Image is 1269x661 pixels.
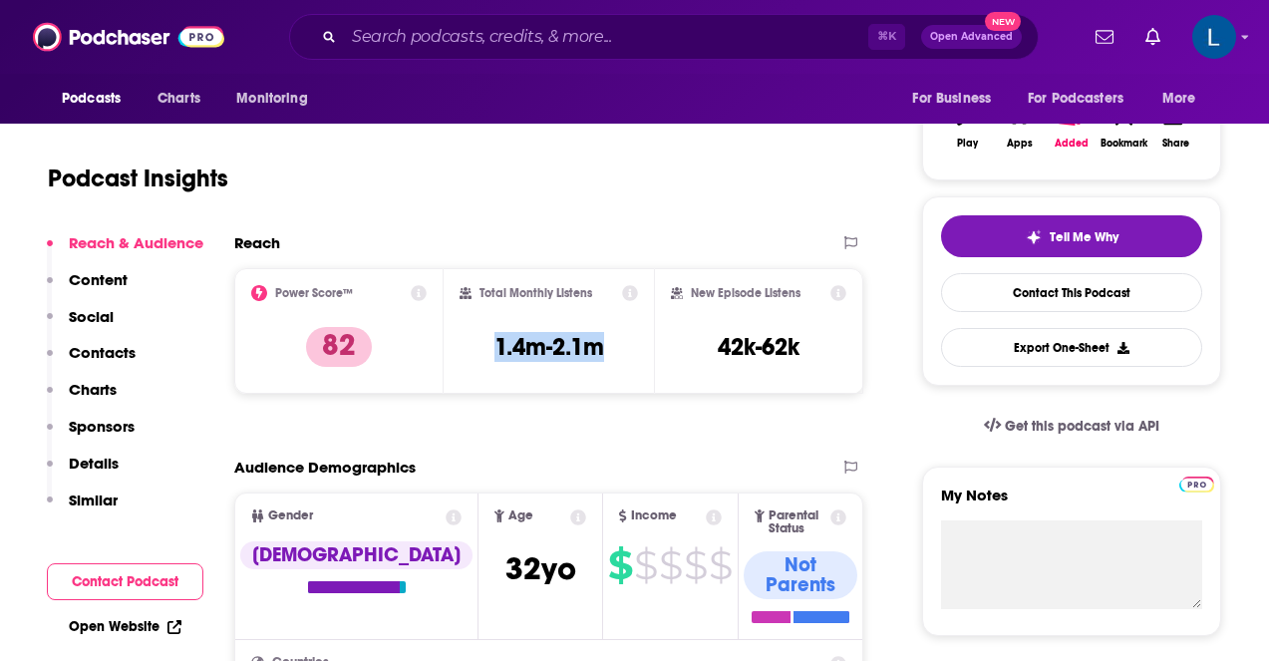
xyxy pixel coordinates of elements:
[1098,90,1149,162] button: Bookmark
[1162,138,1189,150] div: Share
[505,549,576,588] span: 32 yo
[69,343,136,362] p: Contacts
[1015,80,1152,118] button: open menu
[1028,85,1123,113] span: For Podcasters
[145,80,212,118] a: Charts
[47,270,128,307] button: Content
[47,491,118,527] button: Similar
[268,509,313,522] span: Gender
[659,549,682,581] span: $
[1179,474,1214,493] a: Pro website
[69,417,135,436] p: Sponsors
[1088,20,1121,54] a: Show notifications dropdown
[709,549,732,581] span: $
[1055,138,1089,150] div: Added
[941,215,1202,257] button: tell me why sparkleTell Me Why
[921,25,1022,49] button: Open AdvancedNew
[684,549,707,581] span: $
[47,454,119,491] button: Details
[769,509,827,535] span: Parental Status
[1192,15,1236,59] button: Show profile menu
[47,307,114,344] button: Social
[1137,20,1168,54] a: Show notifications dropdown
[234,458,416,477] h2: Audience Demographics
[868,24,905,50] span: ⌘ K
[48,80,147,118] button: open menu
[941,486,1202,520] label: My Notes
[1162,85,1196,113] span: More
[240,541,473,569] div: [DEMOGRAPHIC_DATA]
[69,270,128,289] p: Content
[941,90,993,162] button: Play
[1005,418,1159,435] span: Get this podcast via API
[898,80,1016,118] button: open menu
[48,164,228,193] h1: Podcast Insights
[912,85,991,113] span: For Business
[508,509,533,522] span: Age
[985,12,1021,31] span: New
[69,491,118,509] p: Similar
[1046,90,1098,162] button: Added
[47,233,203,270] button: Reach & Audience
[275,286,353,300] h2: Power Score™
[158,85,200,113] span: Charts
[344,21,868,53] input: Search podcasts, credits, & more...
[69,233,203,252] p: Reach & Audience
[47,563,203,600] button: Contact Podcast
[1150,90,1202,162] button: Share
[69,380,117,399] p: Charts
[69,454,119,473] p: Details
[306,327,372,367] p: 82
[941,328,1202,367] button: Export One-Sheet
[47,343,136,380] button: Contacts
[47,380,117,417] button: Charts
[1192,15,1236,59] img: User Profile
[1192,15,1236,59] span: Logged in as lucy.vincent
[1148,80,1221,118] button: open menu
[479,286,592,300] h2: Total Monthly Listens
[634,549,657,581] span: $
[1101,138,1147,150] div: Bookmark
[1026,229,1042,245] img: tell me why sparkle
[222,80,333,118] button: open menu
[930,32,1013,42] span: Open Advanced
[69,307,114,326] p: Social
[69,618,181,635] a: Open Website
[494,332,604,362] h3: 1.4m-2.1m
[968,402,1175,451] a: Get this podcast via API
[62,85,121,113] span: Podcasts
[1179,477,1214,493] img: Podchaser Pro
[289,14,1039,60] div: Search podcasts, credits, & more...
[47,417,135,454] button: Sponsors
[957,138,978,150] div: Play
[941,273,1202,312] a: Contact This Podcast
[33,18,224,56] img: Podchaser - Follow, Share and Rate Podcasts
[631,509,677,522] span: Income
[718,332,799,362] h3: 42k-62k
[1007,138,1033,150] div: Apps
[236,85,307,113] span: Monitoring
[993,90,1045,162] button: Apps
[234,233,280,252] h2: Reach
[608,549,632,581] span: $
[1050,229,1118,245] span: Tell Me Why
[691,286,800,300] h2: New Episode Listens
[744,551,857,599] div: Not Parents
